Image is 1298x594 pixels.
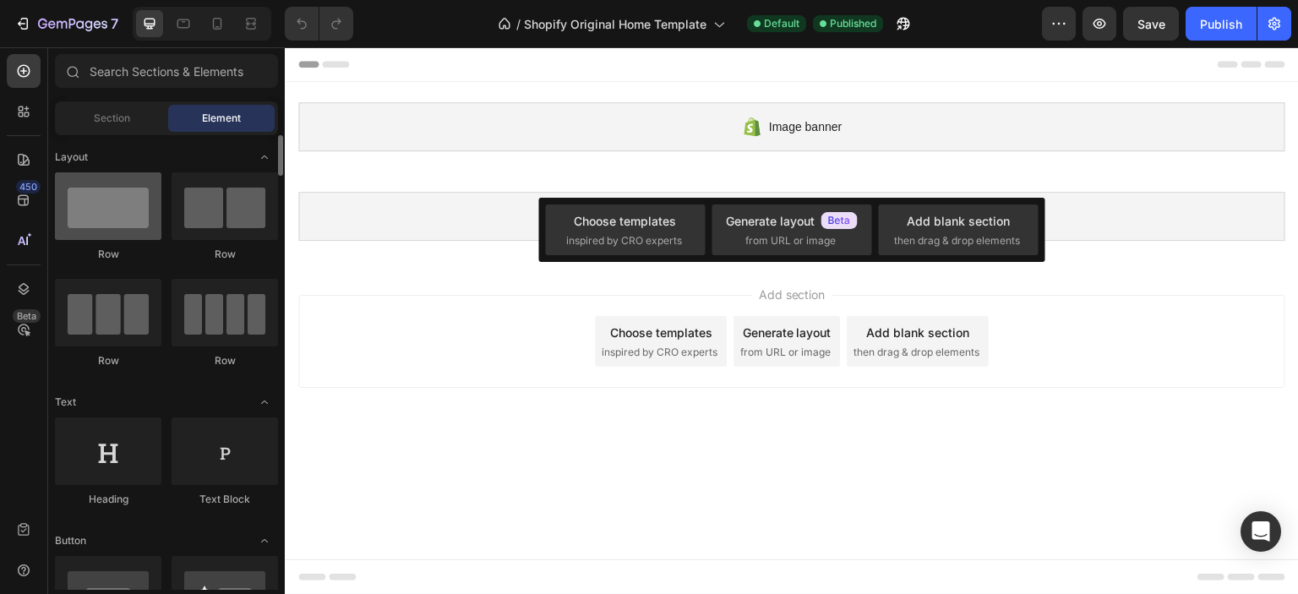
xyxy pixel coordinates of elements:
[317,297,433,313] span: inspired by CRO experts
[13,309,41,323] div: Beta
[1200,15,1242,33] div: Publish
[94,111,130,126] span: Section
[455,297,546,313] span: from URL or image
[111,14,118,34] p: 7
[172,247,278,262] div: Row
[251,144,278,171] span: Toggle open
[745,233,836,248] span: from URL or image
[202,111,241,126] span: Element
[830,16,876,31] span: Published
[574,212,676,230] div: Choose templates
[325,276,428,294] div: Choose templates
[764,16,799,31] span: Default
[55,150,88,165] span: Layout
[55,353,161,368] div: Row
[55,247,161,262] div: Row
[1241,511,1281,552] div: Open Intercom Messenger
[484,69,557,90] span: Image banner
[581,276,684,294] div: Add blank section
[55,54,278,88] input: Search Sections & Elements
[251,389,278,416] span: Toggle open
[907,212,1010,230] div: Add blank section
[55,533,86,548] span: Button
[516,15,521,33] span: /
[471,159,570,179] span: Featured collection
[894,233,1020,248] span: then drag & drop elements
[524,15,706,33] span: Shopify Original Home Template
[7,7,126,41] button: 7
[1123,7,1179,41] button: Save
[467,238,548,256] span: Add section
[285,7,353,41] div: Undo/Redo
[172,492,278,507] div: Text Block
[172,353,278,368] div: Row
[285,47,1298,594] iframe: Design area
[566,233,682,248] span: inspired by CRO experts
[569,297,695,313] span: then drag & drop elements
[55,395,76,410] span: Text
[1137,17,1165,31] span: Save
[726,212,858,230] div: Generate layout
[55,492,161,507] div: Heading
[251,527,278,554] span: Toggle open
[16,180,41,193] div: 450
[1186,7,1257,41] button: Publish
[458,276,547,294] div: Generate layout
